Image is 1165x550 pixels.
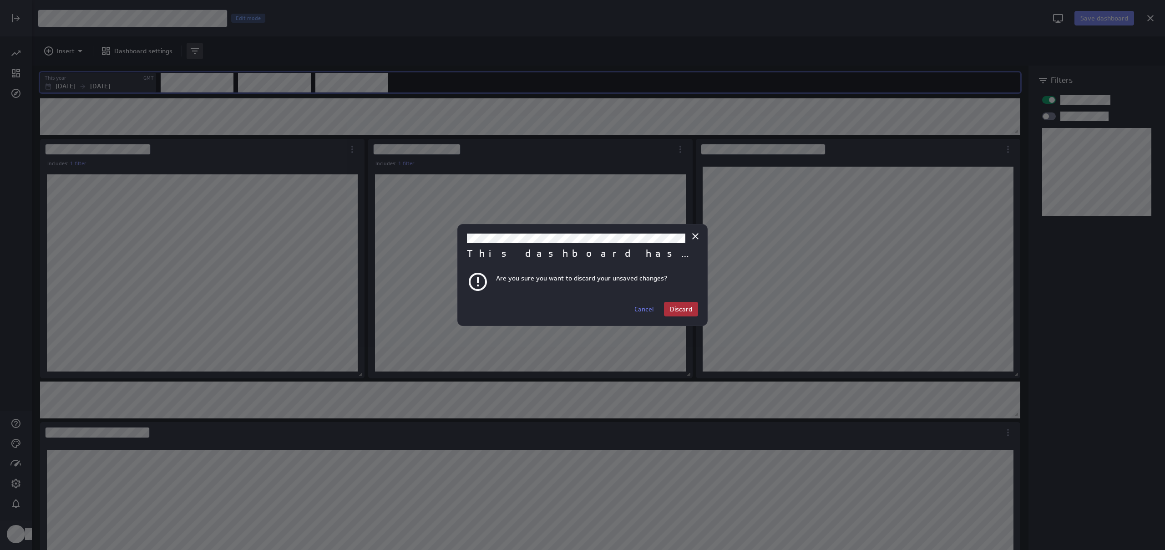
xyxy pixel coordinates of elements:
[628,302,659,316] button: Cancel
[467,247,698,261] h2: This dashboard has unsaved changes
[634,305,653,313] span: Cancel
[496,274,667,283] p: Are you sure you want to discard your unsaved changes?
[664,302,698,316] button: Discard
[688,229,703,244] div: Close
[670,305,692,313] span: Discard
